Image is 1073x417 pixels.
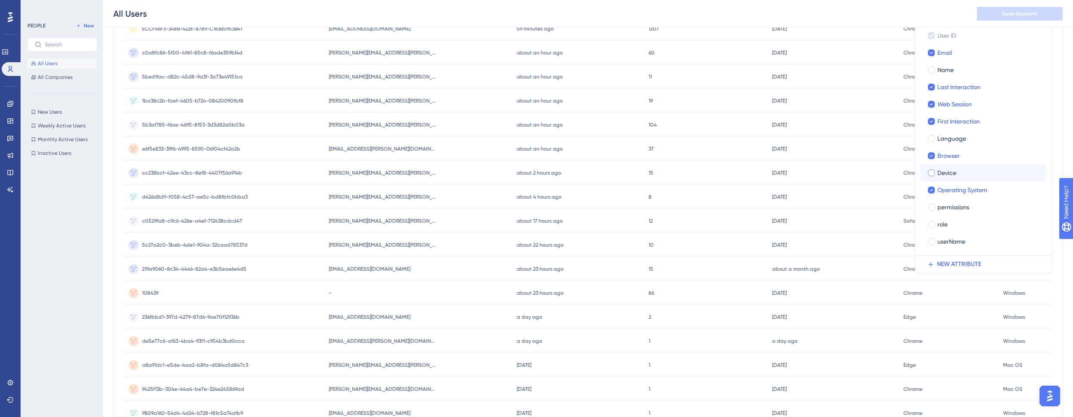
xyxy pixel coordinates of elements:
[38,150,71,157] span: Inactive Users
[142,169,242,176] span: cc238bcf-42ee-43cc-8ef8-4407f56a914b
[73,21,97,31] button: New
[937,116,980,127] span: First Interaction
[903,338,922,344] span: Chrome
[649,386,650,393] span: 1
[772,98,787,104] time: [DATE]
[27,58,97,69] button: All Users
[772,314,787,320] time: [DATE]
[772,170,787,176] time: [DATE]
[38,136,88,143] span: Monthly Active Users
[649,362,650,369] span: 1
[329,242,436,248] span: [PERSON_NAME][EMAIL_ADDRESS][PERSON_NAME][DOMAIN_NAME]
[517,410,531,416] time: [DATE]
[903,386,922,393] span: Chrome
[937,82,980,92] span: Last Interaction
[142,314,239,320] span: 236fbbd1-397d-4279-87d6-9ae70f12936b
[142,386,244,393] span: 9425f13b-304e-44a4-be7e-324e245869ad
[329,218,436,224] span: [PERSON_NAME][EMAIL_ADDRESS][PERSON_NAME][DOMAIN_NAME]
[517,170,561,176] time: about 2 hours ago
[772,26,787,32] time: [DATE]
[27,72,97,82] button: All Companies
[649,242,654,248] span: 10
[27,22,45,29] div: PEOPLE
[772,266,820,272] time: about a month ago
[649,266,653,272] span: 15
[142,193,248,200] span: d426d8d9-f058-4c57-ae5c-bd8fbfc0bba3
[517,314,542,320] time: a day ago
[903,242,922,248] span: Chrome
[142,218,242,224] span: c0529fa8-c9c6-426e-a4ef-712438cdcd47
[649,290,654,296] span: 86
[920,256,1052,273] button: NEW ATTRIBUTE
[142,410,243,417] span: 9809a160-54d4-4d24-b728-f81c5a74afb9
[45,42,90,48] input: Search
[38,122,85,129] span: Weekly Active Users
[329,49,436,56] span: [PERSON_NAME][EMAIL_ADDRESS][PERSON_NAME][DOMAIN_NAME]
[329,25,410,32] span: [EMAIL_ADDRESS][DOMAIN_NAME]
[142,73,242,80] span: 5bed1fac-d82c-45d8-9a3f-3a73e49151ca
[649,169,653,176] span: 15
[772,74,787,80] time: [DATE]
[517,146,563,152] time: about an hour ago
[142,49,242,56] span: c0a8fc86-5f00-4961-85c8-f6ade359b14d
[937,236,965,247] span: userName
[649,97,653,104] span: 19
[329,97,436,104] span: [PERSON_NAME][EMAIL_ADDRESS][PERSON_NAME][DOMAIN_NAME]
[329,314,410,320] span: [EMAIL_ADDRESS][DOMAIN_NAME]
[517,194,561,200] time: about 4 hours ago
[38,109,62,115] span: New Users
[1003,386,1022,393] span: Mac OS
[517,386,531,392] time: [DATE]
[142,97,243,104] span: 1ba38c2b-faef-4605-b724-08420090fbf8
[517,26,554,32] time: 59 minutes ago
[649,193,652,200] span: 8
[903,169,922,176] span: Chrome
[329,145,436,152] span: [EMAIL_ADDRESS][PERSON_NAME][DOMAIN_NAME]
[27,121,97,131] button: Weekly Active Users
[937,133,966,144] span: Language
[772,290,787,296] time: [DATE]
[937,219,948,230] span: role
[329,410,410,417] span: [EMAIL_ADDRESS][DOMAIN_NAME]
[142,338,245,344] span: de5e77c6-af63-4ba4-93f1-c954b3bd0cca
[903,121,922,128] span: Chrome
[517,50,563,56] time: about an hour ago
[27,134,97,145] button: Monthly Active Users
[142,242,248,248] span: 5c27a2c0-3beb-4de1-904a-32caad78537d
[329,362,436,369] span: [PERSON_NAME][EMAIL_ADDRESS][PERSON_NAME][DOMAIN_NAME]
[649,49,655,56] span: 60
[937,48,952,58] span: Email
[937,65,954,75] span: Name
[903,193,922,200] span: Chrome
[20,2,54,12] span: Need Help?
[1003,314,1025,320] span: Windows
[27,148,97,158] button: Inactive Users
[649,218,653,224] span: 12
[113,8,147,20] div: All Users
[772,146,787,152] time: [DATE]
[27,107,97,117] button: New Users
[1003,362,1022,369] span: Mac OS
[937,30,956,41] span: User ID
[142,121,245,128] span: 5b3af785-f6ae-4695-8153-3d3d82a0b03a
[649,410,650,417] span: 1
[937,151,960,161] span: Browser
[142,145,240,152] span: e6f5e833-39f6-4995-8590-06f04cf42a2b
[517,290,564,296] time: about 23 hours ago
[937,185,987,195] span: Operating System
[649,73,652,80] span: 11
[329,193,436,200] span: [PERSON_NAME][EMAIL_ADDRESS][PERSON_NAME][DOMAIN_NAME]
[937,168,956,178] span: Device
[903,266,922,272] span: Chrome
[903,25,922,32] span: Chrome
[329,73,436,80] span: [PERSON_NAME][EMAIL_ADDRESS][PERSON_NAME][DOMAIN_NAME]
[977,7,1063,21] button: Save Segment
[142,362,248,369] span: a8a91dc1-e5de-4aa2-b8fa-d084a5d847c3
[1003,410,1025,417] span: Windows
[142,25,242,32] span: ECCF46F3-348B-422E-8789-C163B5953B41
[772,50,787,56] time: [DATE]
[517,266,564,272] time: about 23 hours ago
[772,338,797,344] time: a day ago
